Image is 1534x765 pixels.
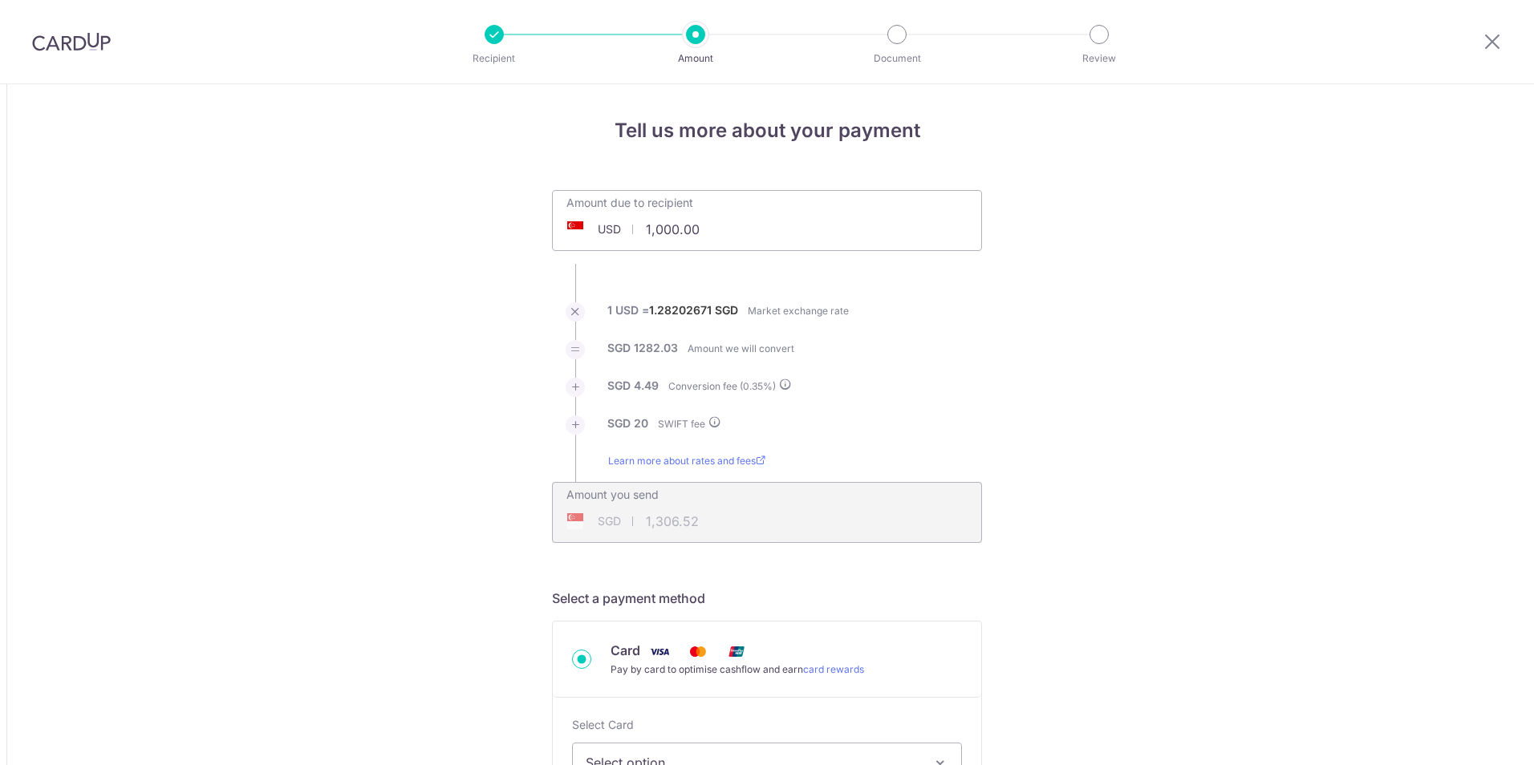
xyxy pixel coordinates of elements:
[552,589,982,608] h5: Select a payment method
[748,303,849,319] label: Market exchange rate
[649,302,712,318] label: 1.28202671
[634,340,678,356] label: 1282.03
[611,662,864,678] div: Pay by card to optimise cashflow and earn
[552,116,982,145] h4: Tell us more about your payment
[688,341,794,357] label: Amount we will convert
[566,487,659,503] label: Amount you send
[634,378,659,394] label: 4.49
[715,302,738,318] label: SGD
[598,221,621,237] span: USD
[803,663,864,675] a: card rewards
[611,642,640,658] span: Card
[668,378,792,395] label: Conversion fee ( %)
[598,513,621,529] span: SGD
[607,340,631,356] label: SGD
[682,642,714,662] img: Mastercard
[838,51,956,67] p: Document
[607,302,738,328] label: 1 USD =
[608,453,765,482] a: Learn more about rates and fees
[607,378,631,394] label: SGD
[658,415,721,432] label: SWIFT fee
[572,718,634,731] span: translation missing: en.payables.payment_networks.credit_card.summary.labels.select_card
[636,51,755,67] p: Amount
[607,415,631,431] label: SGD
[643,642,676,662] img: Visa
[32,32,111,51] img: CardUp
[634,415,648,431] label: 20
[743,380,763,392] span: 0.35
[435,51,554,67] p: Recipient
[1040,51,1159,67] p: Review
[720,642,753,662] img: Union Pay
[566,195,693,211] label: Amount due to recipient
[572,641,962,678] div: Card Visa Mastercard Union Pay Pay by card to optimise cashflow and earncard rewards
